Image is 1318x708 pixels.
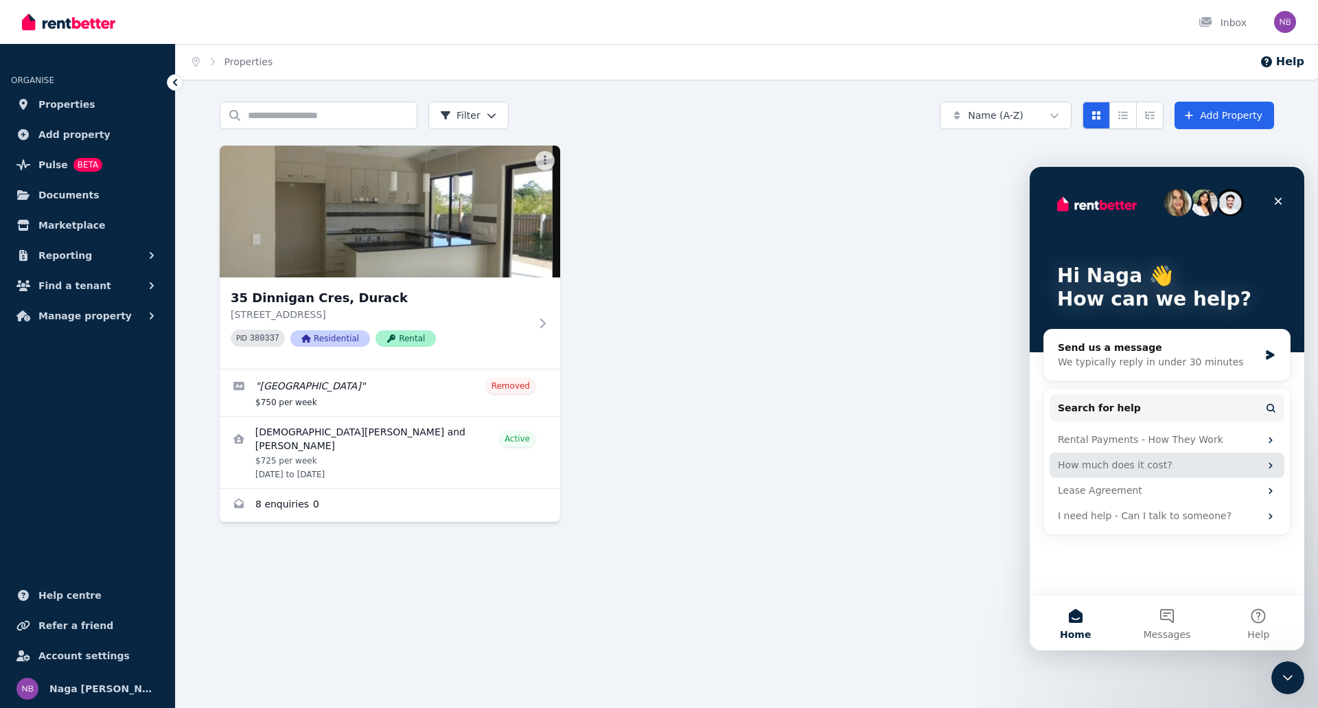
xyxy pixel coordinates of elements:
button: More options [535,151,555,170]
span: Properties [38,96,95,113]
a: Refer a friend [11,612,164,639]
a: Documents [11,181,164,209]
a: PulseBETA [11,151,164,179]
a: Add property [11,121,164,148]
small: PID [236,334,247,342]
button: Filter [428,102,509,129]
span: Help centre [38,587,102,604]
a: Add Property [1175,102,1274,129]
button: Compact list view [1109,102,1137,129]
img: 35 Dinnigan Cres, Durack [220,146,560,277]
span: Refer a friend [38,617,113,634]
a: 35 Dinnigan Cres, Durack35 Dinnigan Cres, Durack[STREET_ADDRESS]PID 380337ResidentialRental [220,146,560,369]
a: Help centre [11,582,164,609]
img: Naga Bathula [1274,11,1296,33]
a: Account settings [11,642,164,670]
span: Pulse [38,157,68,173]
a: View details for Muhammad Osama Idris and Ramsha Binte Zia [220,417,560,488]
span: Account settings [38,648,130,664]
span: Rental [375,330,436,347]
button: Card view [1083,102,1110,129]
a: Marketplace [11,212,164,239]
nav: Breadcrumb [176,44,289,80]
code: 380337 [250,334,279,343]
span: Manage property [38,308,132,324]
div: Inbox [1199,16,1247,30]
p: [STREET_ADDRESS] [231,308,530,321]
button: Name (A-Z) [940,102,1072,129]
span: Reporting [38,247,92,264]
a: Enquiries for 35 Dinnigan Cres, Durack [220,489,560,522]
iframe: Intercom live chat [1271,661,1304,694]
span: ORGANISE [11,76,54,85]
iframe: Intercom live chat [1030,167,1304,650]
img: Naga Bathula [16,678,38,700]
button: Help [1260,54,1304,70]
span: Naga [PERSON_NAME] [49,681,159,697]
button: Expanded list view [1136,102,1164,129]
button: Find a tenant [11,272,164,299]
a: Edit listing: Durack Village [220,369,560,416]
span: Name (A-Z) [968,109,1024,122]
span: Documents [38,187,100,203]
div: View options [1083,102,1164,129]
span: Marketplace [38,217,105,233]
span: Find a tenant [38,277,111,294]
button: Manage property [11,302,164,330]
h3: 35 Dinnigan Cres, Durack [231,288,530,308]
span: Residential [290,330,370,347]
a: Properties [11,91,164,118]
button: Reporting [11,242,164,269]
span: Filter [440,109,481,122]
a: Properties [224,56,273,67]
span: BETA [73,158,102,172]
img: RentBetter [22,12,115,32]
span: Add property [38,126,111,143]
